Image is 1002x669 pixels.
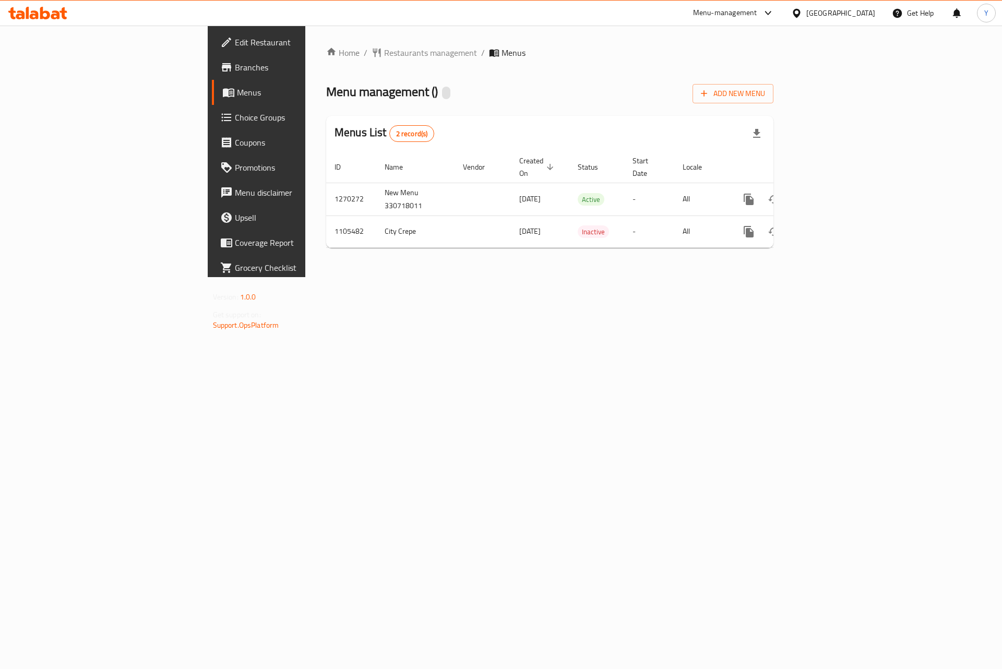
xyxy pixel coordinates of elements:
a: Edit Restaurant [212,30,375,55]
span: Coupons [235,136,367,149]
span: Menus [502,46,526,59]
span: Coverage Report [235,236,367,249]
a: Grocery Checklist [212,255,375,280]
td: New Menu 330718011 [376,183,455,216]
span: Branches [235,61,367,74]
a: Coverage Report [212,230,375,255]
div: Export file [744,121,769,146]
th: Actions [728,151,845,183]
a: Branches [212,55,375,80]
a: Coupons [212,130,375,155]
div: Active [578,193,604,206]
td: - [624,183,674,216]
span: Locale [683,161,715,173]
div: [GEOGRAPHIC_DATA] [806,7,875,19]
button: Add New Menu [693,84,773,103]
a: Restaurants management [372,46,477,59]
span: [DATE] [519,192,541,206]
td: City Crepe [376,216,455,247]
span: Name [385,161,416,173]
span: Promotions [235,161,367,174]
span: 2 record(s) [390,129,434,139]
a: Upsell [212,205,375,230]
span: Grocery Checklist [235,261,367,274]
button: more [736,219,761,244]
a: Menus [212,80,375,105]
span: Restaurants management [384,46,477,59]
span: 1.0.0 [240,290,256,304]
td: All [674,216,728,247]
span: Vendor [463,161,498,173]
span: Created On [519,154,557,180]
h2: Menus List [335,125,434,142]
button: Change Status [761,219,786,244]
span: Start Date [633,154,662,180]
span: [DATE] [519,224,541,238]
span: Choice Groups [235,111,367,124]
span: Add New Menu [701,87,765,100]
span: Get support on: [213,308,261,321]
span: Y [984,7,988,19]
button: Change Status [761,187,786,212]
span: Menu disclaimer [235,186,367,199]
div: Menu-management [693,7,757,19]
td: - [624,216,674,247]
span: Active [578,194,604,206]
a: Promotions [212,155,375,180]
span: Version: [213,290,238,304]
li: / [481,46,485,59]
span: Inactive [578,226,609,238]
nav: breadcrumb [326,46,773,59]
td: All [674,183,728,216]
a: Menu disclaimer [212,180,375,205]
span: Edit Restaurant [235,36,367,49]
a: Support.OpsPlatform [213,318,279,332]
div: Total records count [389,125,435,142]
table: enhanced table [326,151,845,248]
div: Inactive [578,225,609,238]
span: Menu management ( ) [326,80,438,103]
span: ID [335,161,354,173]
span: Status [578,161,612,173]
span: Menus [237,86,367,99]
span: Upsell [235,211,367,224]
a: Choice Groups [212,105,375,130]
button: more [736,187,761,212]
